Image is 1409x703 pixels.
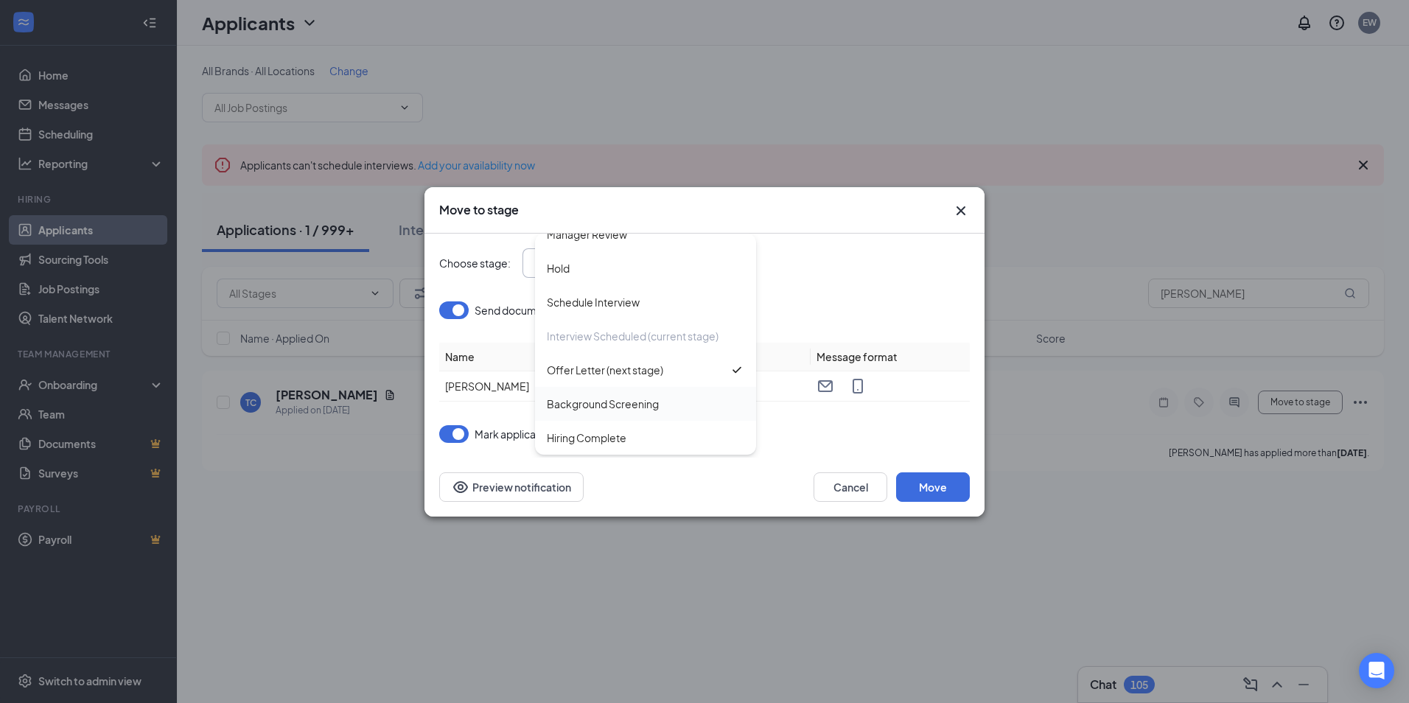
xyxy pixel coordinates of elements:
span: [PERSON_NAME] [445,378,529,394]
div: Offer Letter (next stage) [547,362,663,378]
button: Cancel [814,472,887,502]
div: Interview Scheduled (current stage) [547,328,719,344]
svg: Cross [952,202,970,220]
div: Schedule Interview [547,294,640,310]
svg: MobileSms [849,377,867,395]
div: Hiring Complete [547,430,626,446]
svg: Email [817,377,834,395]
div: Manager Review [547,226,627,242]
span: Send document signature request to applicant? [475,301,703,319]
span: Mark applicant(s) as Completed for Interview Scheduled [475,425,744,443]
th: Message format [811,343,970,371]
svg: Checkmark [730,363,744,377]
h3: Move to stage [439,202,519,218]
div: Background Screening [547,396,659,412]
div: Hold [547,260,570,276]
th: Name [439,343,651,371]
span: Choose stage : [439,255,511,271]
svg: Eye [452,478,469,496]
button: Close [952,202,970,220]
button: Preview notificationEye [439,472,584,502]
button: Move [896,472,970,502]
div: Open Intercom Messenger [1359,653,1394,688]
